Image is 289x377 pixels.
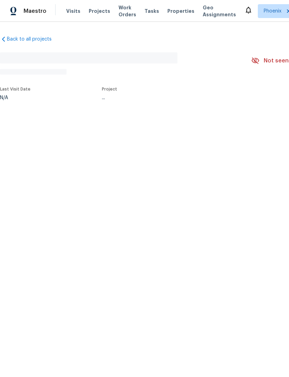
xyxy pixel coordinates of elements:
span: Project [102,87,117,91]
span: Maestro [24,8,46,15]
span: Work Orders [119,4,136,18]
span: Tasks [144,9,159,14]
span: Visits [66,8,80,15]
div: ... [102,95,235,100]
span: Geo Assignments [203,4,236,18]
span: Properties [167,8,194,15]
span: Phoenix [264,8,281,15]
span: Projects [89,8,110,15]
